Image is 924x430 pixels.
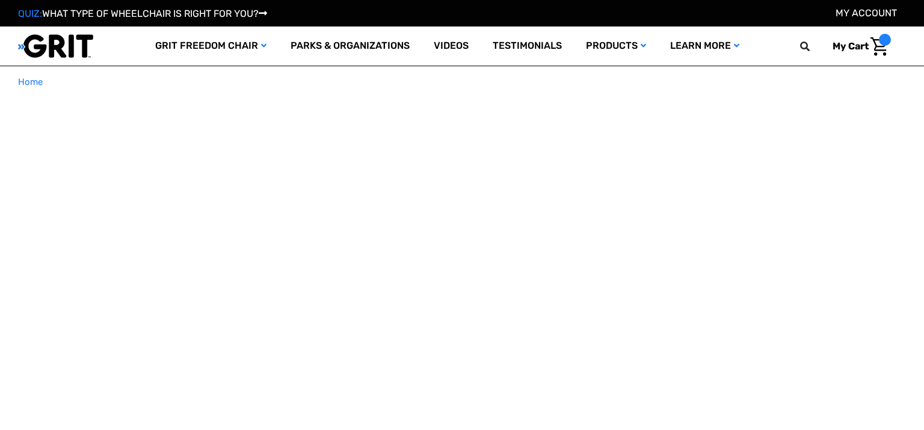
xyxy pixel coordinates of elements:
[143,26,279,66] a: GRIT Freedom Chair
[18,8,42,19] span: QUIZ:
[18,34,93,58] img: GRIT All-Terrain Wheelchair and Mobility Equipment
[824,34,891,59] a: Cart with 0 items
[805,34,824,59] input: Search
[18,75,906,89] nav: Breadcrumb
[422,26,481,66] a: Videos
[18,76,43,87] span: Home
[279,26,422,66] a: Parks & Organizations
[658,26,751,66] a: Learn More
[18,75,43,89] a: Home
[574,26,658,66] a: Products
[833,40,869,52] span: My Cart
[481,26,574,66] a: Testimonials
[18,8,267,19] a: QUIZ:WHAT TYPE OF WHEELCHAIR IS RIGHT FOR YOU?
[836,7,897,19] a: Account
[870,37,888,56] img: Cart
